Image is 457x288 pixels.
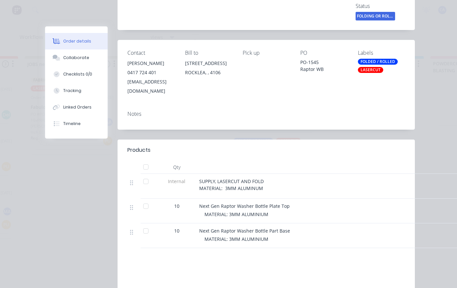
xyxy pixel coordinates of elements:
div: Order details [63,38,91,44]
div: Status [356,3,405,9]
span: Internal [160,178,194,185]
span: Next Gen Raptor Washer Bottle Part Base [199,228,290,234]
div: Checklists 0/0 [63,71,92,77]
div: PO-1545 Raptor WB [300,59,347,73]
span: SUPPLY, LASERCUT AND FOLD MATERIAL: 3MM ALUMINUM [199,178,264,191]
span: 10 [174,227,179,234]
div: [STREET_ADDRESS]ROCKLEA, , 4106 [185,59,232,80]
div: Bill to [185,50,232,56]
button: Order details [45,33,108,49]
div: [EMAIL_ADDRESS][DOMAIN_NAME] [127,77,175,96]
button: Tracking [45,82,108,99]
div: [PERSON_NAME]0417 724 401[EMAIL_ADDRESS][DOMAIN_NAME] [127,59,175,96]
div: Labels [358,50,405,56]
span: FOLDING OR ROLL... [356,12,395,20]
button: Checklists 0/0 [45,66,108,82]
div: Timeline [63,121,81,127]
div: Pick up [243,50,290,56]
div: [STREET_ADDRESS] [185,59,232,68]
div: Tracking [63,88,81,94]
button: Linked Orders [45,99,108,115]
div: Qty [157,161,197,174]
div: Collaborate [63,55,89,61]
span: MATERIAL: 3MM ALUMINIUM [204,236,268,242]
div: LASERCUT [358,67,383,73]
span: Next Gen Raptor Washer Bottle Plate Top [199,203,290,209]
div: Contact [127,50,175,56]
div: PO [300,50,347,56]
button: FOLDING OR ROLL... [356,12,395,22]
div: 0417 724 401 [127,68,175,77]
div: ROCKLEA, , 4106 [185,68,232,77]
span: MATERIAL: 3MM ALUMINIUM [204,211,268,217]
div: Linked Orders [63,104,92,110]
div: Notes [127,111,405,117]
div: Products [127,146,150,154]
span: 10 [174,203,179,209]
div: [PERSON_NAME] [127,59,175,68]
div: FOLDED / ROLLED [358,59,398,65]
button: Collaborate [45,49,108,66]
button: Timeline [45,115,108,132]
